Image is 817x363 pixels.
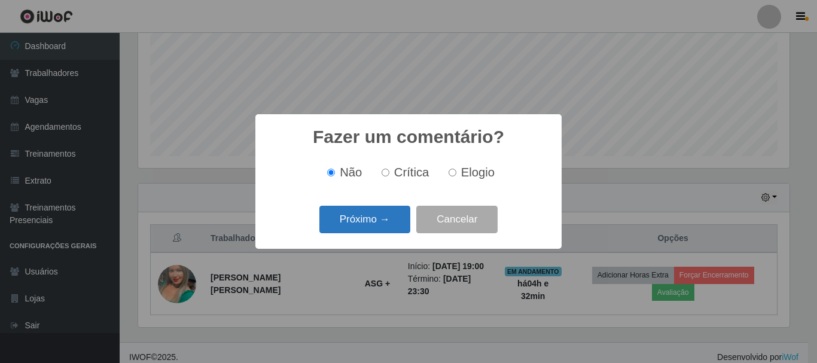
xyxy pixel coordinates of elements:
input: Crítica [382,169,389,176]
input: Não [327,169,335,176]
span: Elogio [461,166,495,179]
button: Próximo → [319,206,410,234]
span: Não [340,166,362,179]
h2: Fazer um comentário? [313,126,504,148]
span: Crítica [394,166,429,179]
input: Elogio [449,169,456,176]
button: Cancelar [416,206,498,234]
